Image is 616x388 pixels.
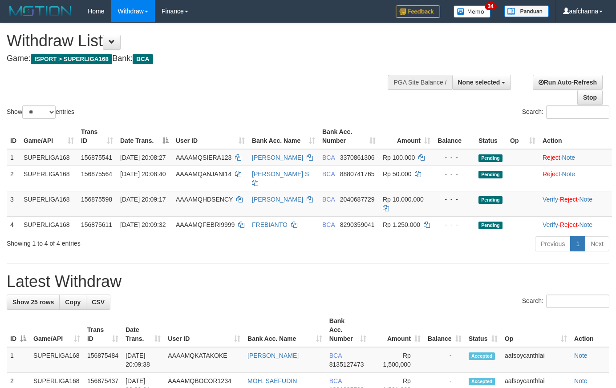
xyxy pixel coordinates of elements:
a: [PERSON_NAME] [247,352,299,359]
th: Trans ID: activate to sort column ascending [84,313,122,347]
td: · [539,166,612,191]
th: Date Trans.: activate to sort column ascending [122,313,164,347]
a: Copy [59,295,86,310]
span: Pending [478,171,503,178]
h1: Latest Withdraw [7,273,609,291]
span: AAAAMQSIERA123 [176,154,231,161]
h1: Withdraw List [7,32,402,50]
label: Search: [522,105,609,119]
th: Bank Acc. Number: activate to sort column ascending [319,124,379,149]
th: User ID: activate to sort column ascending [172,124,248,149]
th: Op: activate to sort column ascending [501,313,571,347]
a: [PERSON_NAME] S [252,170,309,178]
td: · · [539,191,612,216]
span: AAAAMQANJANI14 [176,170,231,178]
img: MOTION_logo.png [7,4,74,18]
div: Showing 1 to 4 of 4 entries [7,235,250,248]
a: Note [579,221,592,228]
img: Button%20Memo.svg [454,5,491,18]
a: Note [562,170,575,178]
th: ID [7,124,20,149]
a: Next [585,236,609,251]
span: Rp 10.000.000 [383,196,424,203]
td: 1 [7,347,30,373]
a: CSV [86,295,110,310]
label: Show entries [7,105,74,119]
td: SUPERLIGA168 [30,347,84,373]
th: Amount: activate to sort column ascending [379,124,434,149]
th: Action [539,124,612,149]
span: Rp 100.000 [383,154,415,161]
a: Reject [560,221,578,228]
div: PGA Site Balance / [388,75,452,90]
span: Copy 2040687729 to clipboard [340,196,375,203]
span: [DATE] 20:08:40 [120,170,166,178]
a: [PERSON_NAME] [252,196,303,203]
th: ID: activate to sort column descending [7,313,30,347]
span: Copy 8880741765 to clipboard [340,170,375,178]
td: AAAAMQKATAKOKE [164,347,244,373]
a: Run Auto-Refresh [533,75,603,90]
a: Note [562,154,575,161]
td: SUPERLIGA168 [20,149,77,166]
span: AAAAMQHDSENCY [176,196,233,203]
th: Op: activate to sort column ascending [507,124,539,149]
a: Previous [535,236,571,251]
span: BCA [322,196,335,203]
td: 1 [7,149,20,166]
span: 34 [485,2,497,10]
div: - - - [438,195,471,204]
td: aafsoycanthlai [501,347,571,373]
span: Copy 3370861306 to clipboard [340,154,375,161]
input: Search: [546,105,609,119]
a: Verify [543,221,558,228]
span: BCA [322,221,335,228]
span: Show 25 rows [12,299,54,306]
th: Bank Acc. Name: activate to sort column ascending [244,313,326,347]
span: Accepted [469,352,495,360]
div: - - - [438,153,471,162]
a: Reject [543,154,560,161]
div: - - - [438,220,471,229]
span: BCA [322,170,335,178]
td: 3 [7,191,20,216]
a: Note [574,352,588,359]
td: SUPERLIGA168 [20,216,77,233]
span: [DATE] 20:09:32 [120,221,166,228]
th: Game/API: activate to sort column ascending [20,124,77,149]
th: Balance: activate to sort column ascending [424,313,465,347]
th: Amount: activate to sort column ascending [370,313,424,347]
button: None selected [452,75,511,90]
th: Bank Acc. Number: activate to sort column ascending [326,313,370,347]
td: [DATE] 20:09:38 [122,347,164,373]
th: Bank Acc. Name: activate to sort column ascending [248,124,319,149]
th: Balance [434,124,475,149]
a: 1 [570,236,585,251]
th: Trans ID: activate to sort column ascending [77,124,117,149]
span: 156875611 [81,221,112,228]
a: Note [574,377,588,384]
span: [DATE] 20:09:17 [120,196,166,203]
th: Status [475,124,507,149]
label: Search: [522,295,609,308]
span: Accepted [469,378,495,385]
td: SUPERLIGA168 [20,166,77,191]
td: · · [539,216,612,233]
a: FREBIANTO [252,221,288,228]
a: Stop [577,90,603,105]
td: - [424,347,465,373]
span: Copy 8290359041 to clipboard [340,221,375,228]
th: Action [571,313,609,347]
span: BCA [322,154,335,161]
span: 156875564 [81,170,112,178]
th: Game/API: activate to sort column ascending [30,313,84,347]
span: Pending [478,196,503,204]
span: Rp 1.250.000 [383,221,420,228]
a: Note [579,196,592,203]
span: AAAAMQFEBRI9999 [176,221,235,228]
th: Date Trans.: activate to sort column descending [117,124,172,149]
td: Rp 1,500,000 [370,347,424,373]
span: Pending [478,154,503,162]
input: Search: [546,295,609,308]
td: · [539,149,612,166]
